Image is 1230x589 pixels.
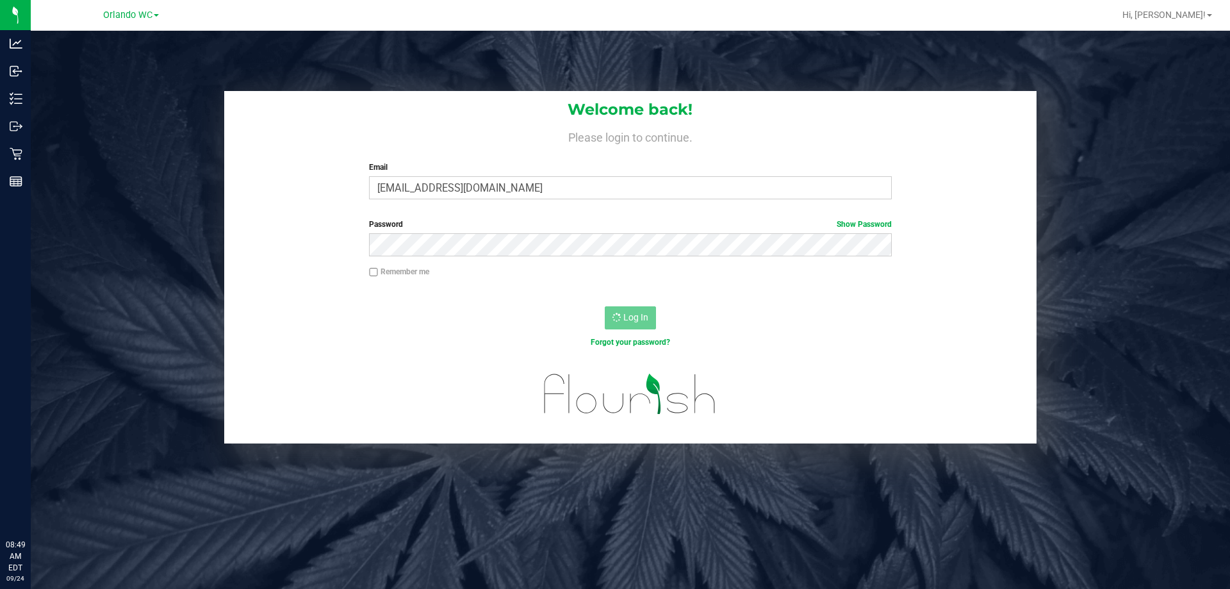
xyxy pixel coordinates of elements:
[10,92,22,105] inline-svg: Inventory
[6,539,25,574] p: 08:49 AM EDT
[6,574,25,583] p: 09/24
[369,220,403,229] span: Password
[837,220,892,229] a: Show Password
[10,120,22,133] inline-svg: Outbound
[10,175,22,188] inline-svg: Reports
[10,37,22,50] inline-svg: Analytics
[224,101,1037,118] h1: Welcome back!
[1122,10,1206,20] span: Hi, [PERSON_NAME]!
[369,266,429,278] label: Remember me
[224,128,1037,144] h4: Please login to continue.
[369,162,891,173] label: Email
[605,306,656,329] button: Log In
[623,312,648,322] span: Log In
[10,147,22,160] inline-svg: Retail
[529,361,732,427] img: flourish_logo.svg
[10,65,22,78] inline-svg: Inbound
[369,268,378,277] input: Remember me
[591,338,670,347] a: Forgot your password?
[103,10,152,21] span: Orlando WC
